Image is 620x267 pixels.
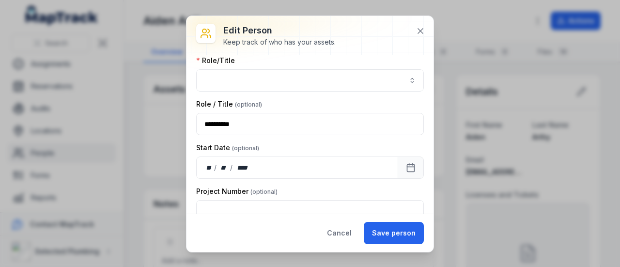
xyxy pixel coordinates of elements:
div: / [230,163,233,173]
label: Project Number [196,187,278,196]
div: day, [204,163,214,173]
div: Keep track of who has your assets. [223,37,336,47]
button: Cancel [319,222,360,244]
label: Start Date [196,143,259,153]
button: Calendar [398,157,424,179]
div: month, [217,163,231,173]
div: / [214,163,217,173]
label: Role/Title [196,56,235,65]
label: Role / Title [196,99,262,109]
div: year, [233,163,251,173]
h3: Edit person [223,24,336,37]
button: Save person [364,222,424,244]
